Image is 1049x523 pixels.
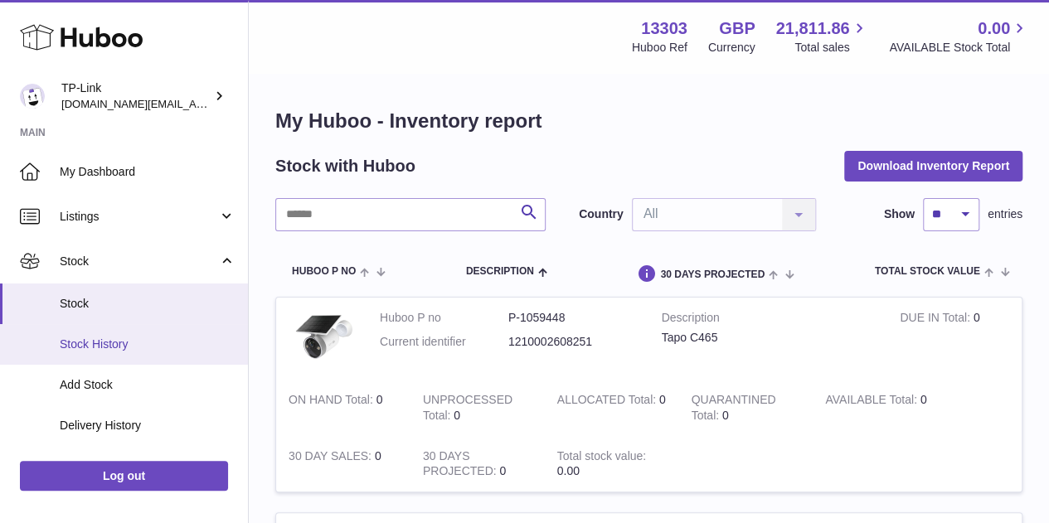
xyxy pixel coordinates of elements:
[60,209,218,225] span: Listings
[289,449,375,467] strong: 30 DAY SALES
[978,17,1010,40] span: 0.00
[557,393,659,410] strong: ALLOCATED Total
[900,311,973,328] strong: DUE IN Total
[275,155,415,177] h2: Stock with Huboo
[887,298,1022,380] td: 0
[508,334,637,350] dd: 1210002608251
[722,409,729,422] span: 0
[884,206,915,222] label: Show
[813,380,947,436] td: 0
[60,377,236,393] span: Add Stock
[825,393,920,410] strong: AVAILABLE Total
[466,266,534,277] span: Description
[276,436,410,492] td: 0
[988,206,1022,222] span: entries
[660,269,765,280] span: 30 DAYS PROJECTED
[410,436,545,492] td: 0
[292,266,356,277] span: Huboo P no
[60,164,236,180] span: My Dashboard
[775,17,868,56] a: 21,811.86 Total sales
[579,206,624,222] label: Country
[641,17,687,40] strong: 13303
[60,418,236,433] span: Delivery History
[423,393,512,426] strong: UNPROCESSED Total
[60,254,218,269] span: Stock
[380,310,508,326] dt: Huboo P no
[423,449,500,482] strong: 30 DAYS PROJECTED
[545,380,679,436] td: 0
[691,393,775,426] strong: QUARANTINED Total
[794,40,868,56] span: Total sales
[60,296,236,312] span: Stock
[889,17,1029,56] a: 0.00 AVAILABLE Stock Total
[410,380,545,436] td: 0
[708,40,755,56] div: Currency
[662,310,876,330] strong: Description
[61,97,330,110] span: [DOMAIN_NAME][EMAIL_ADDRESS][DOMAIN_NAME]
[289,393,376,410] strong: ON HAND Total
[719,17,755,40] strong: GBP
[662,330,876,346] div: Tapo C465
[380,334,508,350] dt: Current identifier
[875,266,980,277] span: Total stock value
[844,151,1022,181] button: Download Inventory Report
[275,108,1022,134] h1: My Huboo - Inventory report
[20,84,45,109] img: purchase.uk@tp-link.com
[61,80,211,112] div: TP-Link
[60,337,236,352] span: Stock History
[557,464,580,477] span: 0.00
[20,461,228,491] a: Log out
[289,310,355,363] img: product image
[775,17,849,40] span: 21,811.86
[889,40,1029,56] span: AVAILABLE Stock Total
[508,310,637,326] dd: P-1059448
[557,449,646,467] strong: Total stock value
[632,40,687,56] div: Huboo Ref
[276,380,410,436] td: 0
